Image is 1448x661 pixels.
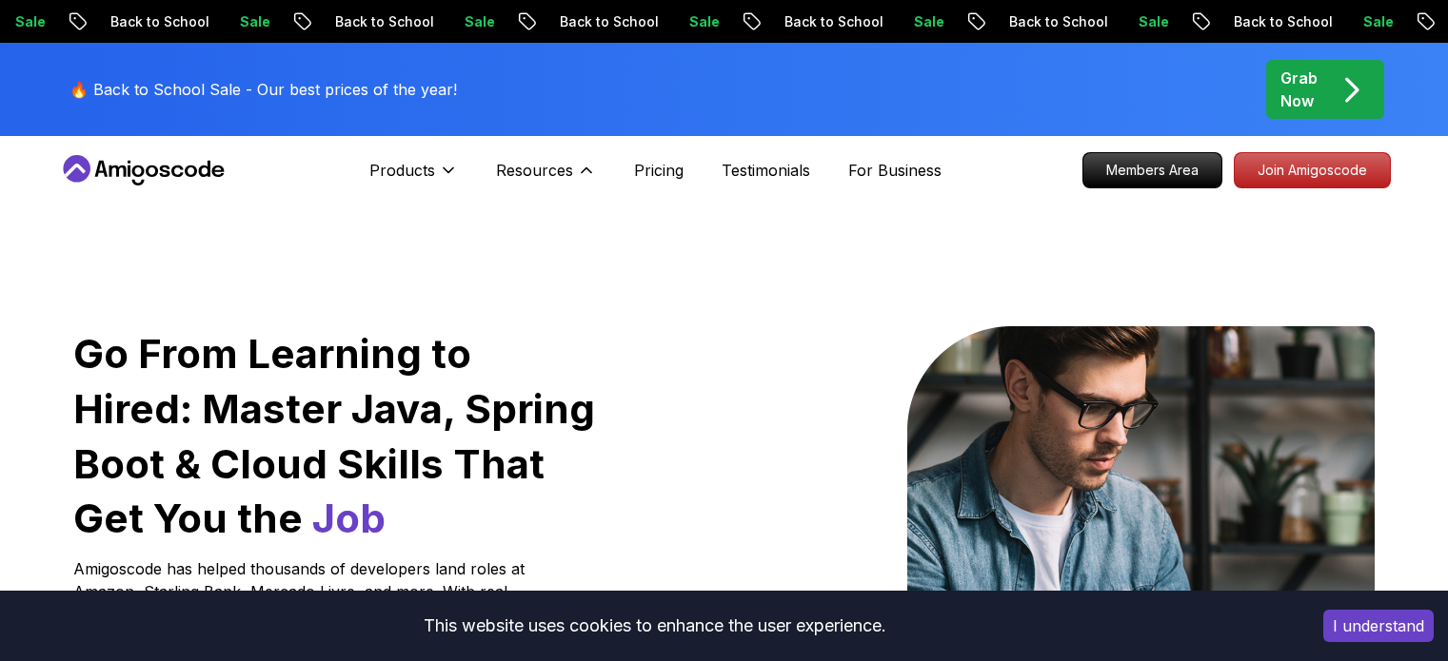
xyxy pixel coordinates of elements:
p: Back to School [761,12,890,31]
p: Back to School [311,12,441,31]
a: Testimonials [722,159,810,182]
p: Sale [1115,12,1176,31]
a: Pricing [634,159,684,182]
p: Back to School [536,12,665,31]
p: Join Amigoscode [1235,153,1390,187]
button: Products [369,159,458,197]
a: For Business [848,159,942,182]
p: Sale [890,12,951,31]
p: 🔥 Back to School Sale - Our best prices of the year! [69,78,457,101]
p: Sale [665,12,726,31]
a: Join Amigoscode [1234,152,1391,188]
p: Members Area [1083,153,1221,187]
p: Resources [496,159,573,182]
p: Sale [1339,12,1400,31]
span: Job [312,494,386,542]
p: Products [369,159,435,182]
p: Amigoscode has helped thousands of developers land roles at Amazon, Starling Bank, Mercado Livre,... [73,557,530,649]
p: Grab Now [1280,67,1318,112]
p: Sale [216,12,277,31]
p: Back to School [985,12,1115,31]
button: Accept cookies [1323,610,1434,642]
button: Resources [496,159,596,197]
div: This website uses cookies to enhance the user experience. [14,605,1295,647]
a: Members Area [1082,152,1222,188]
p: Sale [441,12,502,31]
h1: Go From Learning to Hired: Master Java, Spring Boot & Cloud Skills That Get You the [73,326,598,546]
p: Back to School [1210,12,1339,31]
p: Back to School [87,12,216,31]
